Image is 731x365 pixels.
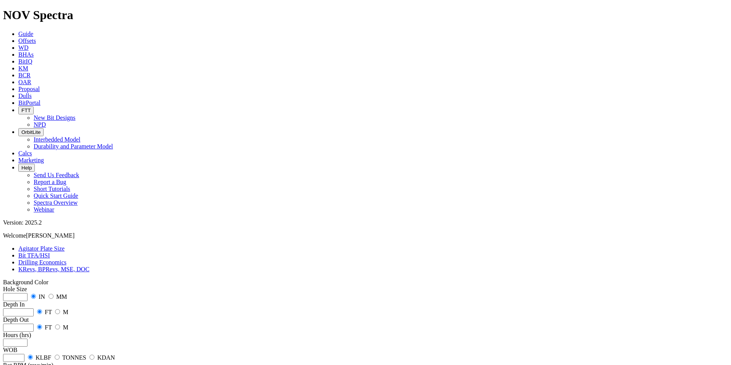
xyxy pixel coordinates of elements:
[3,286,27,292] label: Hole Size
[18,79,31,85] a: OAR
[34,206,54,213] a: Webinar
[18,164,35,172] button: Help
[34,121,46,128] a: NPD
[26,232,75,239] span: [PERSON_NAME]
[62,354,86,361] label: TONNES
[3,8,728,22] h1: NOV Spectra
[63,324,68,331] label: M
[18,150,32,156] a: Calcs
[18,128,44,136] button: OrbitLite
[18,37,36,44] a: Offsets
[56,293,67,300] label: MM
[34,179,66,185] a: Report a Bug
[45,324,52,331] label: FT
[21,129,41,135] span: OrbitLite
[45,309,52,315] label: FT
[18,252,50,259] a: Bit TFA/HSI
[3,232,728,239] p: Welcome
[34,136,80,143] a: Interbedded Model
[3,219,728,226] div: Version: 2025.2
[3,301,24,308] label: Depth In
[18,86,40,92] a: Proposal
[36,354,51,361] label: KLBF
[18,31,33,37] a: Guide
[18,93,32,99] a: Dulls
[18,157,44,163] a: Marketing
[3,332,31,338] label: Hours (hrs)
[39,293,45,300] label: IN
[34,192,78,199] a: Quick Start Guide
[21,165,32,171] span: Help
[18,72,31,78] a: BCR
[18,44,29,51] a: WD
[18,106,34,114] button: FTT
[18,259,67,266] a: Drilling Economics
[3,316,29,323] label: Depth Out
[34,143,113,150] a: Durability and Parameter Model
[18,51,34,58] a: BHAs
[18,58,32,65] a: BitIQ
[18,266,89,272] a: KRevs, BPRevs, MSE, DOC
[18,99,41,106] a: BitPortal
[97,354,115,361] label: KDAN
[34,114,75,121] a: New Bit Designs
[63,309,68,315] label: M
[34,186,70,192] a: Short Tutorials
[34,199,78,206] a: Spectra Overview
[3,347,17,353] label: WOB
[18,65,28,72] a: KM
[34,172,79,178] a: Send Us Feedback
[18,245,65,252] a: Agitator Plate Size
[21,108,31,113] span: FTT
[3,279,49,285] a: Toggle Light/Dark Background Color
